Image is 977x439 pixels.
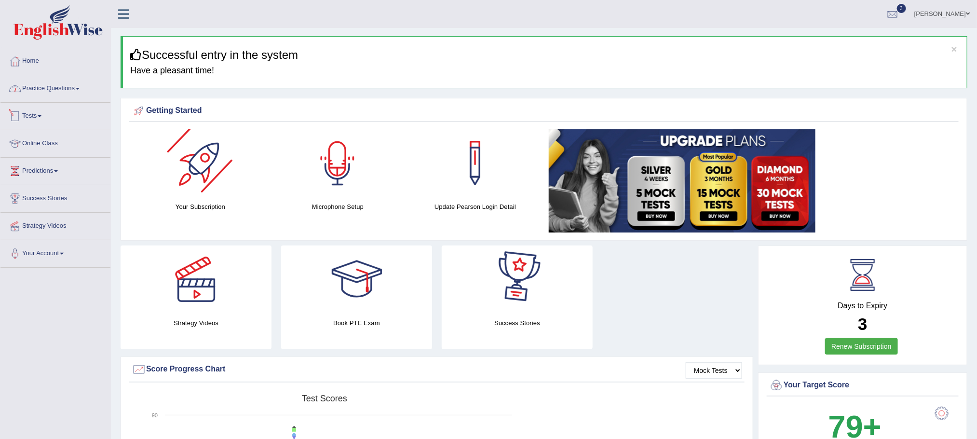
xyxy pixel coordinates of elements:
a: Your Account [0,240,110,264]
img: small5.jpg [549,129,815,233]
a: Predictions [0,158,110,182]
div: Score Progress Chart [132,362,742,377]
h4: Update Pearson Login Detail [411,202,539,212]
h4: Success Stories [442,318,593,328]
a: Success Stories [0,185,110,209]
button: × [951,44,957,54]
a: Practice Questions [0,75,110,99]
h4: Have a pleasant time! [130,66,960,76]
a: Online Class [0,130,110,154]
div: Your Target Score [769,378,956,393]
h4: Strategy Videos [121,318,271,328]
span: 3 [897,4,907,13]
a: Home [0,48,110,72]
a: Renew Subscription [825,338,898,355]
h4: Microphone Setup [274,202,402,212]
h4: Your Subscription [136,202,264,212]
a: Tests [0,103,110,127]
h3: Successful entry in the system [130,49,960,61]
h4: Book PTE Exam [281,318,432,328]
tspan: Test scores [302,394,347,403]
div: Getting Started [132,104,956,118]
h4: Days to Expiry [769,302,956,310]
a: Strategy Videos [0,213,110,237]
text: 90 [152,412,158,418]
b: 3 [858,315,867,333]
